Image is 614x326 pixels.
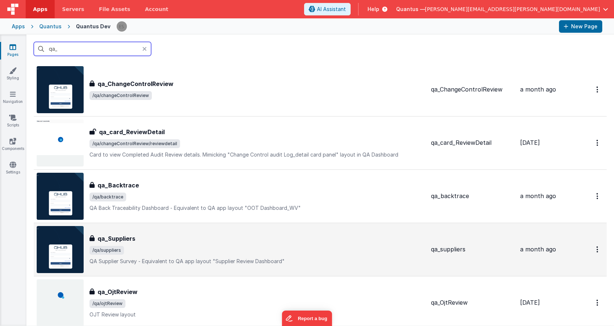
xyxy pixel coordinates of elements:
button: Options [592,242,604,257]
h3: qa_card_ReviewDetail [99,128,165,136]
button: Quantus — [PERSON_NAME][EMAIL_ADDRESS][PERSON_NAME][DOMAIN_NAME] [396,6,608,13]
button: Options [592,82,604,97]
h3: qa_OjtReview [98,287,138,296]
button: Options [592,135,604,150]
span: /qa/suppliers [89,246,124,255]
span: Apps [33,6,47,13]
span: a month ago [520,246,556,253]
p: OJT Review layout [89,311,425,318]
span: Servers [62,6,84,13]
span: Quantus — [396,6,425,13]
button: Options [592,295,604,310]
div: qa_card_ReviewDetail [431,139,514,147]
h3: qa_ChangeControlReview [98,79,173,88]
button: New Page [559,20,602,33]
div: Quantus Dev [76,23,110,30]
p: Card to view Completed Audit Review details. Mimicking "Change Control audit Log_detail card pane... [89,151,425,158]
span: Help [368,6,379,13]
div: qa_ChangeControlReview [431,85,514,94]
div: Apps [12,23,25,30]
div: qa_suppliers [431,245,514,254]
h3: qa_Suppliers [98,234,135,243]
span: [DATE] [520,139,540,146]
p: QA Back Traceability Dashboard - Equivalent to QA app layout "OOT Dashboard_WV" [89,204,425,212]
div: Quantus [39,23,62,30]
span: a month ago [520,192,556,200]
iframe: Marker.io feedback button [282,311,332,326]
span: /qa/ojtReview [89,299,125,308]
p: QA Supplier Survey - Equivalent to QA app layout "Supplier Review Dashboard" [89,258,425,265]
span: [PERSON_NAME][EMAIL_ADDRESS][PERSON_NAME][DOMAIN_NAME] [425,6,600,13]
div: qa_backtrace [431,192,514,200]
input: Search pages, id's ... [34,42,151,56]
div: qa_OjtReview [431,298,514,307]
span: AI Assistant [317,6,346,13]
button: Options [592,189,604,204]
span: /qa/changeControlReview [89,91,152,100]
span: a month ago [520,86,556,93]
button: AI Assistant [304,3,351,15]
span: [DATE] [520,299,540,306]
h3: qa_Backtrace [98,181,139,190]
span: /qa/backtrace [89,193,126,201]
img: 2445f8d87038429357ee99e9bdfcd63a [117,21,127,32]
span: /qa/changeControlReview/reviewdetail [89,139,180,148]
span: File Assets [99,6,131,13]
